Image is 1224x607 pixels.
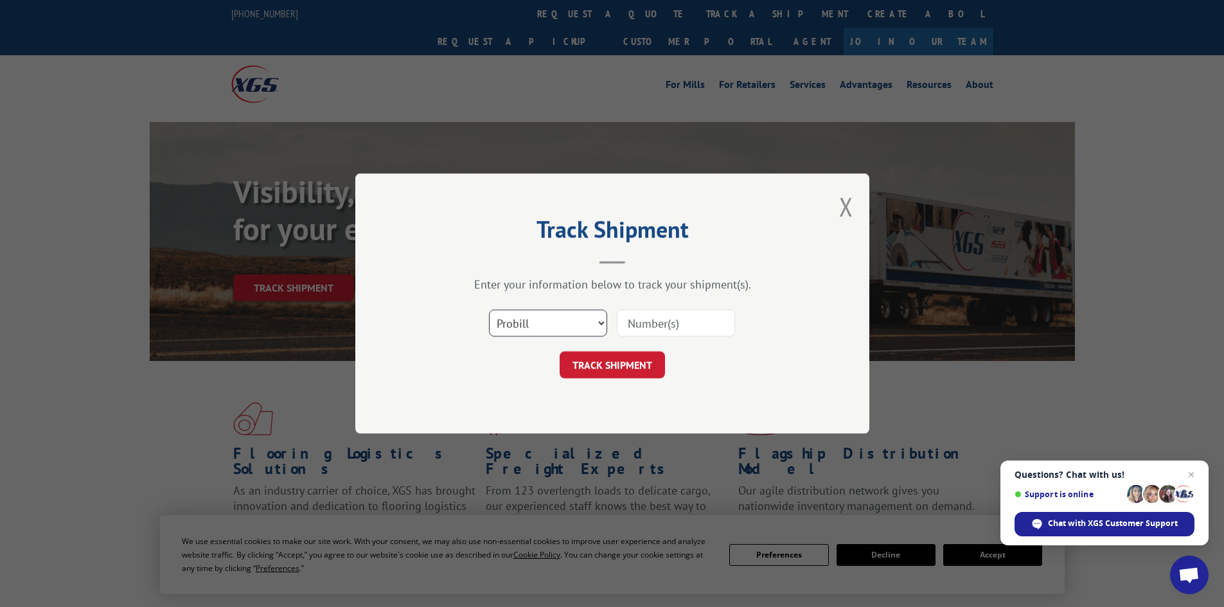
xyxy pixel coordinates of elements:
[420,220,805,245] h2: Track Shipment
[617,310,735,337] input: Number(s)
[1048,518,1178,529] span: Chat with XGS Customer Support
[1015,470,1194,480] span: Questions? Chat with us!
[560,351,665,378] button: TRACK SHIPMENT
[839,189,853,224] button: Close modal
[1184,467,1199,482] span: Close chat
[420,277,805,292] div: Enter your information below to track your shipment(s).
[1015,489,1122,499] span: Support is online
[1170,556,1209,594] div: Open chat
[1015,512,1194,536] div: Chat with XGS Customer Support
